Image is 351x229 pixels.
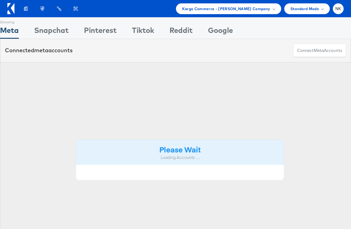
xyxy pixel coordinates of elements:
[314,48,324,53] span: meta
[159,144,201,154] strong: Please Wait
[290,6,319,12] span: Standard Mode
[81,155,279,160] div: Loading Accounts ....
[34,47,48,54] span: meta
[170,25,193,39] div: Reddit
[132,25,154,39] div: Tiktok
[182,6,270,12] span: Kargo Commerce - [PERSON_NAME] Company
[208,25,233,39] div: Google
[84,25,117,39] div: Pinterest
[34,25,69,39] div: Snapchat
[293,44,346,57] button: ConnectmetaAccounts
[335,7,341,11] span: NK
[5,46,73,54] div: Connected accounts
